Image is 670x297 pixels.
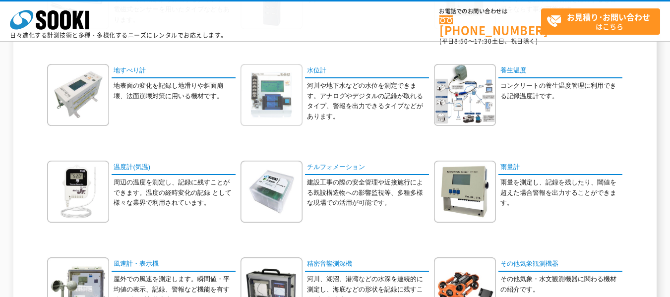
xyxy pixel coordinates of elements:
a: [PHONE_NUMBER] [439,15,541,36]
strong: お見積り･お問い合わせ [567,11,650,23]
a: その他気象観測機器 [498,257,622,272]
a: 雨量計 [498,161,622,175]
span: 8:50 [454,37,468,46]
a: 水位計 [305,64,429,78]
img: 地すべり計 [47,64,109,126]
a: お見積り･お問い合わせはこちら [541,8,660,35]
span: 17:30 [474,37,492,46]
a: 養生温度 [498,64,622,78]
p: 雨量を測定し、記録を残したり、閾値を超えた場合警報を出力することができます。 [500,178,622,208]
a: 精密音響測深機 [305,257,429,272]
img: 水位計 [241,64,303,126]
img: 養生温度 [434,64,496,126]
a: 風速計・表示機 [112,257,236,272]
p: 地表面の変化を記録し地滑りや斜面崩壊、法面崩壊対策に用いる機材です。 [114,81,236,102]
p: 周辺の温度を測定し、記録に残すことができます。温度の経時変化の記録 として様々な業界で利用されています。 [114,178,236,208]
span: お電話でのお問い合わせは [439,8,541,14]
a: チルフォメーション [305,161,429,175]
p: 建設工事の際の安全管理や近接施行による既設構造物への影響監視等、多種多様な現場での活用が可能です。 [307,178,429,208]
img: チルフォメーション [241,161,303,223]
span: はこちら [547,9,660,34]
a: 温度計(気温) [112,161,236,175]
img: 雨量計 [434,161,496,223]
p: 河川や地下水などの水位を測定できます。アナログやデジタルの記録が取れるタイプ、警報を出力できるタイプなどがあります。 [307,81,429,122]
p: その他気象・水文観測機器に関わる機材の紹介です。 [500,274,622,295]
p: 日々進化する計測技術と多種・多様化するニーズにレンタルでお応えします。 [10,32,227,38]
span: (平日 ～ 土日、祝日除く) [439,37,538,46]
img: 温度計(気温) [47,161,109,223]
a: 地すべり計 [112,64,236,78]
p: コンクリートの養生温度管理に利用できる記録温度計です。 [500,81,622,102]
